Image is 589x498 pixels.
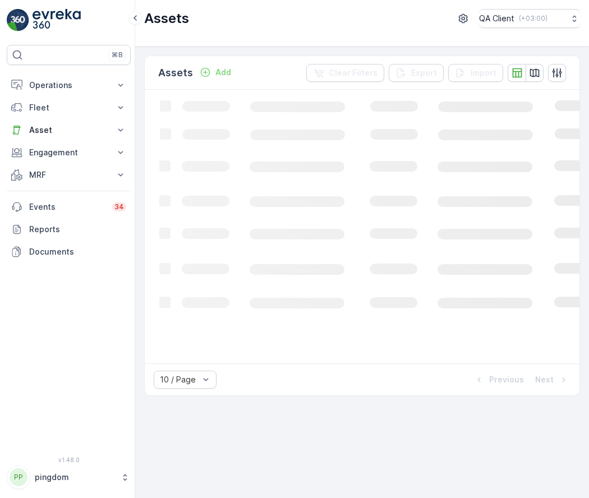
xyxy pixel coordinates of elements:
p: 34 [114,202,124,211]
p: Export [411,67,437,79]
p: ⌘B [112,50,123,59]
p: QA Client [479,13,514,24]
p: Events [29,201,105,213]
p: Engagement [29,147,108,158]
button: Previous [472,373,525,386]
p: Fleet [29,102,108,113]
button: PPpingdom [7,465,131,489]
p: Assets [158,65,193,81]
button: Fleet [7,96,131,119]
img: logo [7,9,29,31]
a: Events34 [7,196,131,218]
button: QA Client(+03:00) [479,9,580,28]
p: Documents [29,246,126,257]
button: Next [534,373,570,386]
p: pingdom [35,472,115,483]
button: Add [195,66,236,79]
span: v 1.48.0 [7,457,131,463]
p: Asset [29,125,108,136]
button: Clear Filters [306,64,384,82]
button: Import [448,64,503,82]
p: ( +03:00 ) [519,14,547,23]
button: MRF [7,164,131,186]
button: Export [389,64,444,82]
a: Documents [7,241,131,263]
p: Next [535,374,554,385]
p: Reports [29,224,126,235]
p: Add [215,67,231,78]
p: Import [471,67,496,79]
img: logo_light-DOdMpM7g.png [33,9,81,31]
button: Engagement [7,141,131,164]
a: Reports [7,218,131,241]
p: Assets [144,10,189,27]
button: Operations [7,74,131,96]
p: Operations [29,80,108,91]
p: Previous [489,374,524,385]
div: PP [10,468,27,486]
p: Clear Filters [329,67,378,79]
p: MRF [29,169,108,181]
button: Asset [7,119,131,141]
